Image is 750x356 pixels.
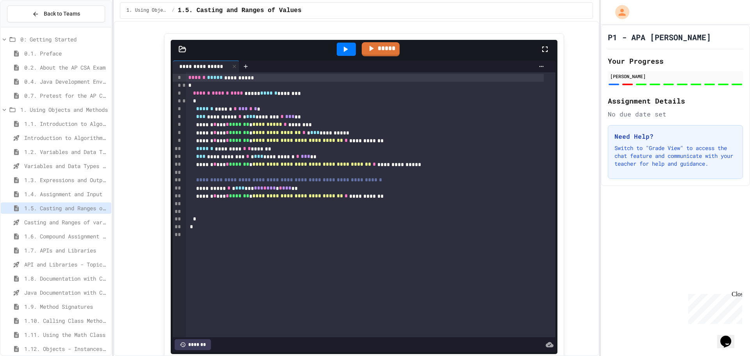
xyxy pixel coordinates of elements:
[24,345,108,353] span: 1.12. Objects - Instances of Classes
[44,10,80,18] span: Back to Teams
[24,49,108,57] span: 0.1. Preface
[24,331,108,339] span: 1.11. Using the Math Class
[24,162,108,170] span: Variables and Data Types - Quiz
[24,218,108,226] span: Casting and Ranges of variables - Quiz
[178,6,302,15] span: 1.5. Casting and Ranges of Values
[24,176,108,184] span: 1.3. Expressions and Output [New]
[608,109,743,119] div: No due date set
[7,5,105,22] button: Back to Teams
[24,148,108,156] span: 1.2. Variables and Data Types
[20,106,108,114] span: 1. Using Objects and Methods
[607,3,631,21] div: My Account
[614,132,736,141] h3: Need Help?
[614,144,736,168] p: Switch to "Grade View" to access the chat feature and communicate with your teacher for help and ...
[24,317,108,325] span: 1.10. Calling Class Methods
[685,291,742,324] iframe: chat widget
[24,260,108,268] span: API and Libraries - Topic 1.7
[24,274,108,283] span: 1.8. Documentation with Comments and Preconditions
[610,73,741,80] div: [PERSON_NAME]
[24,63,108,72] span: 0.2. About the AP CSA Exam
[24,204,108,212] span: 1.5. Casting and Ranges of Values
[20,35,108,43] span: 0: Getting Started
[24,134,108,142] span: Introduction to Algorithms, Programming, and Compilers
[24,232,108,240] span: 1.6. Compound Assignment Operators
[127,7,169,14] span: 1. Using Objects and Methods
[24,302,108,311] span: 1.9. Method Signatures
[24,120,108,128] span: 1.1. Introduction to Algorithms, Programming, and Compilers
[24,288,108,297] span: Java Documentation with Comments - Topic 1.8
[608,55,743,66] h2: Your Progress
[608,32,711,43] h1: P1 - APA [PERSON_NAME]
[24,246,108,254] span: 1.7. APIs and Libraries
[717,325,742,348] iframe: chat widget
[608,95,743,106] h2: Assignment Details
[3,3,54,50] div: Chat with us now!Close
[24,77,108,86] span: 0.4. Java Development Environments
[172,7,175,14] span: /
[24,91,108,100] span: 0.7. Pretest for the AP CSA Exam
[24,190,108,198] span: 1.4. Assignment and Input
